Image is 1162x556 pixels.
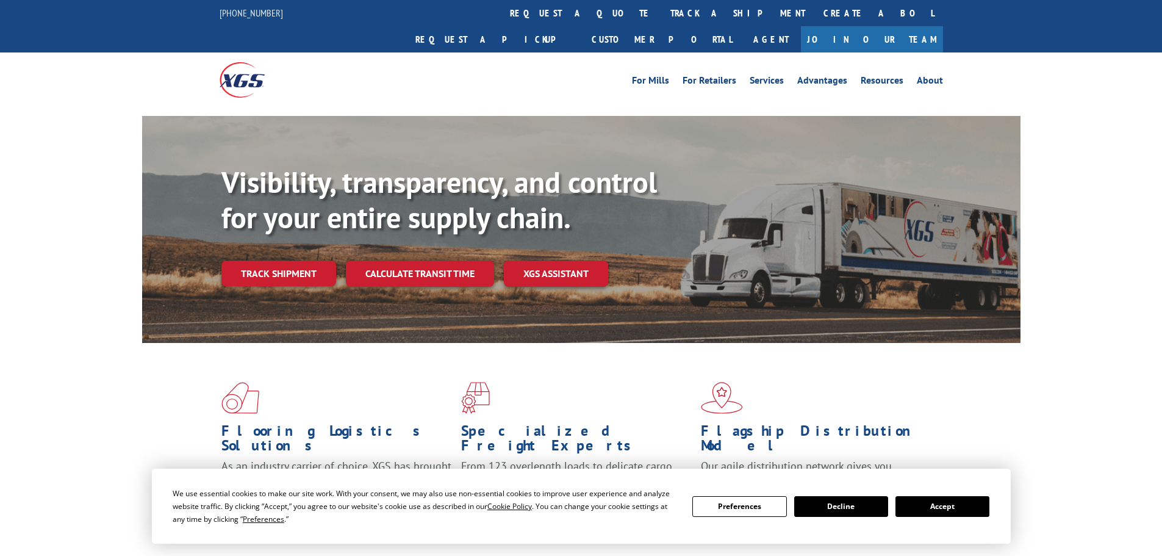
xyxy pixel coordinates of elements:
[461,459,692,513] p: From 123 overlength loads to delicate cargo, our experienced staff knows the best way to move you...
[701,459,925,488] span: Our agile distribution network gives you nationwide inventory management on demand.
[583,26,741,52] a: Customer Portal
[461,424,692,459] h1: Specialized Freight Experts
[797,76,847,89] a: Advantages
[221,382,259,414] img: xgs-icon-total-supply-chain-intelligence-red
[221,459,451,502] span: As an industry carrier of choice, XGS has brought innovation and dedication to flooring logistics...
[220,7,283,19] a: [PHONE_NUMBER]
[173,487,678,525] div: We use essential cookies to make our site work. With your consent, we may also use non-essential ...
[243,514,284,524] span: Preferences
[346,261,494,287] a: Calculate transit time
[504,261,608,287] a: XGS ASSISTANT
[683,76,736,89] a: For Retailers
[221,163,657,236] b: Visibility, transparency, and control for your entire supply chain.
[701,424,931,459] h1: Flagship Distribution Model
[861,76,903,89] a: Resources
[461,382,490,414] img: xgs-icon-focused-on-flooring-red
[750,76,784,89] a: Services
[632,76,669,89] a: For Mills
[221,424,452,459] h1: Flooring Logistics Solutions
[801,26,943,52] a: Join Our Team
[692,496,786,517] button: Preferences
[741,26,801,52] a: Agent
[917,76,943,89] a: About
[152,469,1011,544] div: Cookie Consent Prompt
[221,261,336,286] a: Track shipment
[406,26,583,52] a: Request a pickup
[487,501,532,511] span: Cookie Policy
[701,382,743,414] img: xgs-icon-flagship-distribution-model-red
[794,496,888,517] button: Decline
[895,496,989,517] button: Accept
